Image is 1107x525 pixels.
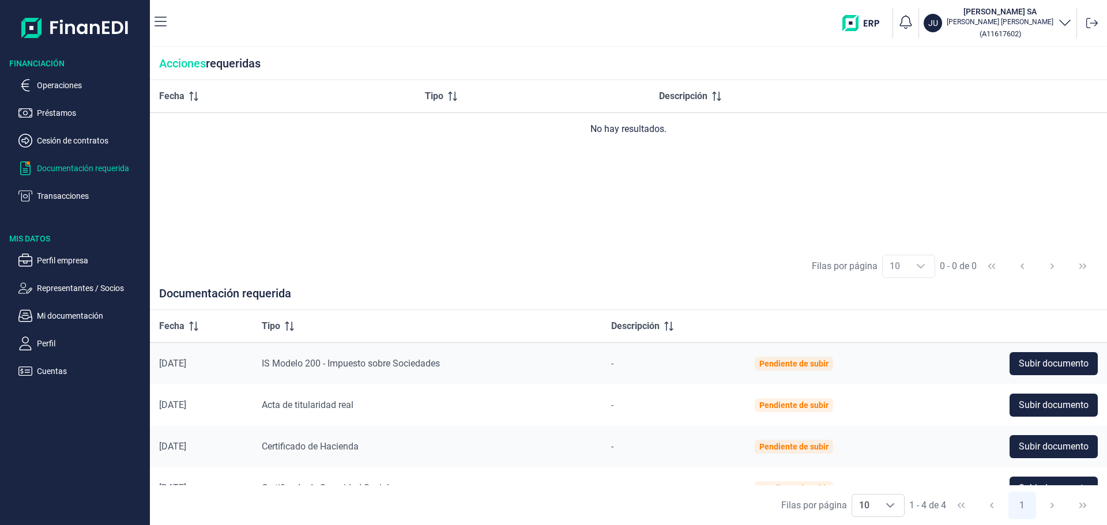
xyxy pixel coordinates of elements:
button: Cesión de contratos [18,134,145,148]
div: Choose [907,255,935,277]
button: Transacciones [18,189,145,203]
span: 1 - 4 de 4 [909,501,946,510]
button: First Page [978,252,1006,280]
div: requeridas [150,47,1107,80]
img: Logo de aplicación [21,9,129,46]
button: Subir documento [1010,352,1098,375]
span: Fecha [159,89,184,103]
button: Cuentas [18,364,145,378]
span: 0 - 0 de 0 [940,262,977,271]
span: Tipo [425,89,443,103]
div: [DATE] [159,441,243,452]
div: Pendiente de subir [759,484,829,493]
span: Subir documento [1019,357,1089,371]
button: Operaciones [18,78,145,92]
p: Mi documentación [37,309,145,323]
p: Cesión de contratos [37,134,145,148]
p: Representantes / Socios [37,281,145,295]
span: - [611,358,613,369]
button: Page 1 [1008,492,1036,519]
div: No hay resultados. [159,122,1098,136]
p: Transacciones [37,189,145,203]
span: Tipo [262,319,280,333]
div: Documentación requerida [150,286,1107,310]
button: Next Page [1038,492,1066,519]
button: Previous Page [978,492,1006,519]
span: - [611,482,613,493]
div: [DATE] [159,399,243,411]
span: Subir documento [1019,398,1089,412]
p: [PERSON_NAME] [PERSON_NAME] [947,17,1053,27]
p: Préstamos [37,106,145,120]
p: JU [928,17,938,29]
span: Acta de titularidad real [262,399,353,410]
button: JU[PERSON_NAME] SA[PERSON_NAME] [PERSON_NAME](A11617602) [924,6,1072,40]
small: Copiar cif [980,29,1021,38]
p: Cuentas [37,364,145,378]
div: Filas por página [812,259,878,273]
button: Préstamos [18,106,145,120]
p: Perfil empresa [37,254,145,267]
button: Last Page [1069,492,1097,519]
button: Next Page [1038,252,1066,280]
span: Certificado de Hacienda [262,441,359,452]
button: Subir documento [1010,435,1098,458]
span: - [611,399,613,410]
span: Subir documento [1019,440,1089,454]
span: Certificado de Seguridad Social [262,482,389,493]
div: Choose [876,494,904,516]
div: [DATE] [159,358,243,369]
span: 10 [852,494,876,516]
span: Subir documento [1019,481,1089,495]
span: IS Modelo 200 - Impuesto sobre Sociedades [262,358,440,369]
span: Descripción [611,319,660,333]
h3: [PERSON_NAME] SA [947,6,1053,17]
div: Filas por página [781,498,847,512]
div: Pendiente de subir [759,401,829,410]
button: Perfil [18,337,145,350]
button: Subir documento [1010,394,1098,417]
div: Pendiente de subir [759,442,829,451]
p: Operaciones [37,78,145,92]
button: Representantes / Socios [18,281,145,295]
span: Descripción [659,89,707,103]
span: Fecha [159,319,184,333]
span: Acciones [159,56,206,70]
div: [DATE] [159,482,243,494]
button: Subir documento [1010,477,1098,500]
button: Perfil empresa [18,254,145,267]
button: Documentación requerida [18,161,145,175]
img: erp [842,15,888,31]
p: Documentación requerida [37,161,145,175]
button: Previous Page [1008,252,1036,280]
p: Perfil [37,337,145,350]
span: - [611,441,613,452]
button: Mi documentación [18,309,145,323]
div: Pendiente de subir [759,359,829,368]
button: First Page [947,492,975,519]
button: Last Page [1069,252,1097,280]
